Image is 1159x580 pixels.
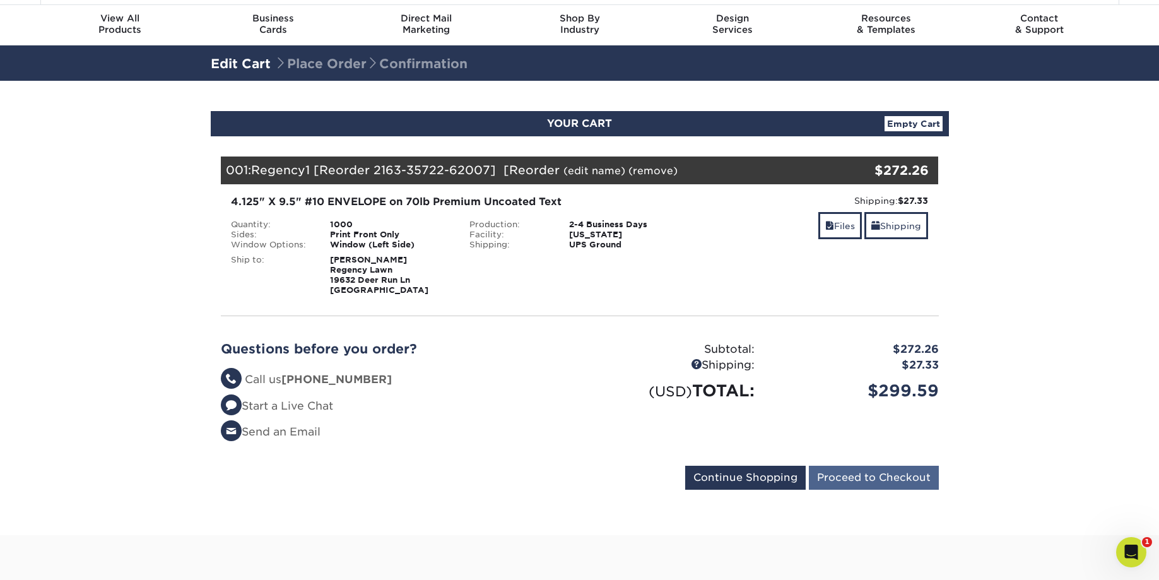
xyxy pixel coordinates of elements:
[1116,537,1146,567] iframe: Intercom live chat
[44,13,197,35] div: Products
[685,466,806,490] input: Continue Shopping
[221,220,321,230] div: Quantity:
[809,13,963,35] div: & Templates
[231,194,690,210] div: 4.125" X 9.5" #10 ENVELOPE on 70lb Premium Uncoated Text
[825,221,834,231] span: files
[221,425,321,438] a: Send an Email
[196,13,350,35] div: Cards
[963,13,1116,35] div: & Support
[350,13,503,35] div: Marketing
[560,230,699,240] div: [US_STATE]
[871,221,880,231] span: shipping
[460,240,560,250] div: Shipping:
[221,372,570,388] li: Call us
[864,212,928,239] a: Shipping
[764,379,948,403] div: $299.59
[503,5,656,45] a: Shop ByIndustry
[764,341,948,358] div: $272.26
[628,165,678,177] a: (remove)
[819,161,929,180] div: $272.26
[274,56,468,71] span: Place Order Confirmation
[818,212,862,239] a: Files
[656,13,809,35] div: Services
[330,255,428,295] strong: [PERSON_NAME] Regency Lawn 19632 Deer Run Ln [GEOGRAPHIC_DATA]
[350,13,503,24] span: Direct Mail
[580,341,764,358] div: Subtotal:
[503,13,656,35] div: Industry
[560,240,699,250] div: UPS Ground
[580,379,764,403] div: TOTAL:
[963,13,1116,24] span: Contact
[898,196,928,206] strong: $27.33
[44,13,197,24] span: View All
[281,373,392,386] strong: [PHONE_NUMBER]
[44,5,197,45] a: View AllProducts
[221,240,321,250] div: Window Options:
[350,5,503,45] a: Direct MailMarketing
[809,5,963,45] a: Resources& Templates
[963,5,1116,45] a: Contact& Support
[221,399,333,412] a: Start a Live Chat
[656,5,809,45] a: DesignServices
[580,357,764,374] div: Shipping:
[656,13,809,24] span: Design
[503,13,656,24] span: Shop By
[221,230,321,240] div: Sides:
[460,230,560,240] div: Facility:
[885,116,943,131] a: Empty Cart
[563,165,625,177] a: (edit name)
[211,56,271,71] a: Edit Cart
[764,357,948,374] div: $27.33
[251,163,560,177] span: Regency1 [Reorder 2163-35722-62007] [Reorder
[221,341,570,357] h2: Questions before you order?
[1142,537,1152,547] span: 1
[221,157,819,184] div: 001:
[196,13,350,24] span: Business
[649,383,692,399] small: (USD)
[321,240,460,250] div: Window (Left Side)
[460,220,560,230] div: Production:
[560,220,699,230] div: 2-4 Business Days
[221,255,321,295] div: Ship to:
[809,13,963,24] span: Resources
[809,466,939,490] input: Proceed to Checkout
[196,5,350,45] a: BusinessCards
[321,220,460,230] div: 1000
[321,230,460,240] div: Print Front Only
[709,194,929,207] div: Shipping:
[547,117,612,129] span: YOUR CART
